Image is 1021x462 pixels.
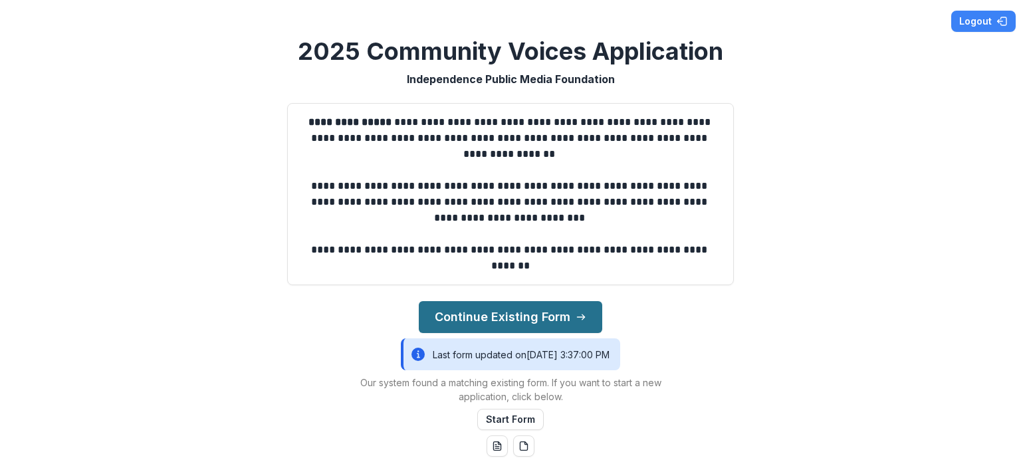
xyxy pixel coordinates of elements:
[401,338,620,370] div: Last form updated on [DATE] 3:37:00 PM
[344,376,677,404] p: Our system found a matching existing form. If you want to start a new application, click below.
[419,301,602,333] button: Continue Existing Form
[407,71,615,87] p: Independence Public Media Foundation
[513,435,534,457] button: pdf-download
[477,409,544,430] button: Start Form
[298,37,723,66] h2: 2025 Community Voices Application
[487,435,508,457] button: word-download
[951,11,1016,32] button: Logout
